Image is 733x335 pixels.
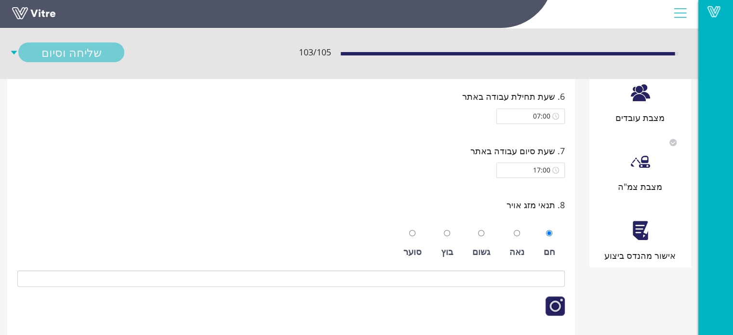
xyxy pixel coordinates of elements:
[594,180,687,193] div: מצבת צמ"ה
[506,198,565,212] span: 8. תנאי מזג אויר
[10,43,18,63] span: caret-down
[403,245,422,258] div: סוער
[509,245,524,258] div: נאה
[594,249,687,262] div: אישור מהנדס ביצוע
[502,165,550,175] input: 17:00
[441,245,453,258] div: בוץ
[299,46,331,59] span: 103 / 105
[470,144,565,158] span: 7. שעת סיום עבודה באתר
[462,90,565,103] span: 6. שעת תחילת עבודה באתר
[502,111,550,121] input: 07:00
[472,245,490,258] div: גשום
[544,245,555,258] div: חם
[594,111,687,124] div: מצבת עובדים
